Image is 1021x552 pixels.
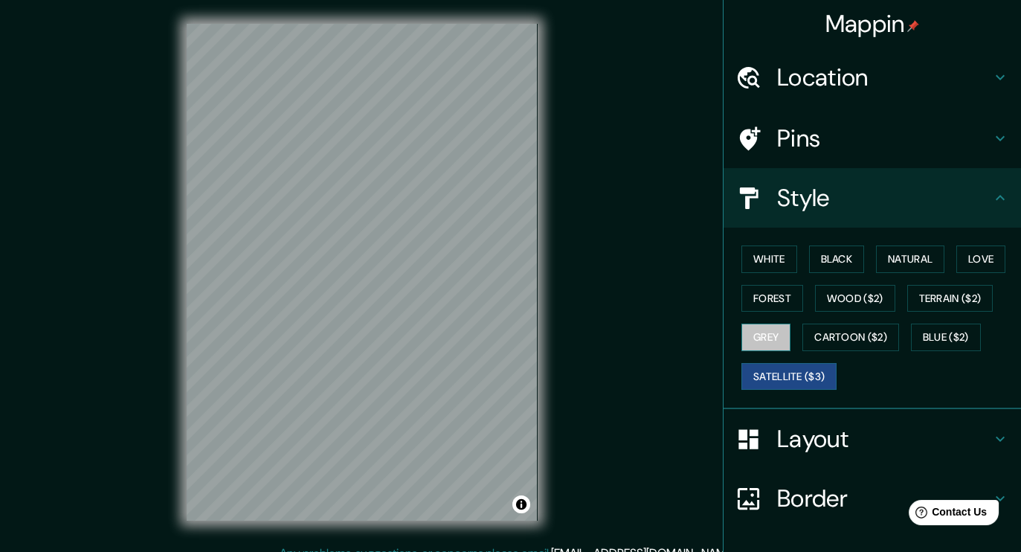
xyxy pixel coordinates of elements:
[815,285,895,312] button: Wood ($2)
[907,20,919,32] img: pin-icon.png
[741,324,790,351] button: Grey
[777,123,991,153] h4: Pins
[741,285,803,312] button: Forest
[777,484,991,513] h4: Border
[724,109,1021,168] div: Pins
[889,494,1005,536] iframe: Help widget launcher
[825,9,920,39] h4: Mappin
[809,245,865,273] button: Black
[724,469,1021,528] div: Border
[512,495,530,513] button: Toggle attribution
[907,285,993,312] button: Terrain ($2)
[724,409,1021,469] div: Layout
[187,24,538,521] canvas: Map
[777,183,991,213] h4: Style
[876,245,944,273] button: Natural
[802,324,899,351] button: Cartoon ($2)
[777,424,991,454] h4: Layout
[741,363,837,391] button: Satellite ($3)
[724,48,1021,107] div: Location
[777,62,991,92] h4: Location
[911,324,981,351] button: Blue ($2)
[724,168,1021,228] div: Style
[956,245,1005,273] button: Love
[741,245,797,273] button: White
